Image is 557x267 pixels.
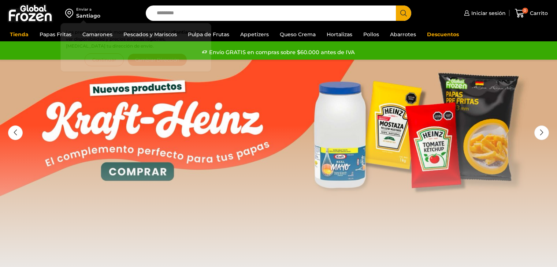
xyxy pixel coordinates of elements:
[173,29,193,35] strong: Santiago
[323,27,356,41] a: Hortalizas
[237,27,272,41] a: Appetizers
[469,10,506,17] span: Iniciar sesión
[127,53,187,66] button: Cambiar Dirección
[66,29,206,50] p: Los precios y el stock mostrados corresponden a . Para ver disponibilidad y precios en otras regi...
[360,27,383,41] a: Pollos
[396,5,411,21] button: Search button
[386,27,420,41] a: Abarrotes
[76,7,100,12] div: Enviar a
[36,27,75,41] a: Papas Fritas
[65,7,76,19] img: address-field-icon.svg
[6,27,32,41] a: Tienda
[522,8,528,14] span: 0
[513,5,550,22] a: 0 Carrito
[76,12,100,19] div: Santiago
[423,27,463,41] a: Descuentos
[85,53,124,66] button: Continuar
[276,27,319,41] a: Queso Crema
[462,6,506,20] a: Iniciar sesión
[528,10,548,17] span: Carrito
